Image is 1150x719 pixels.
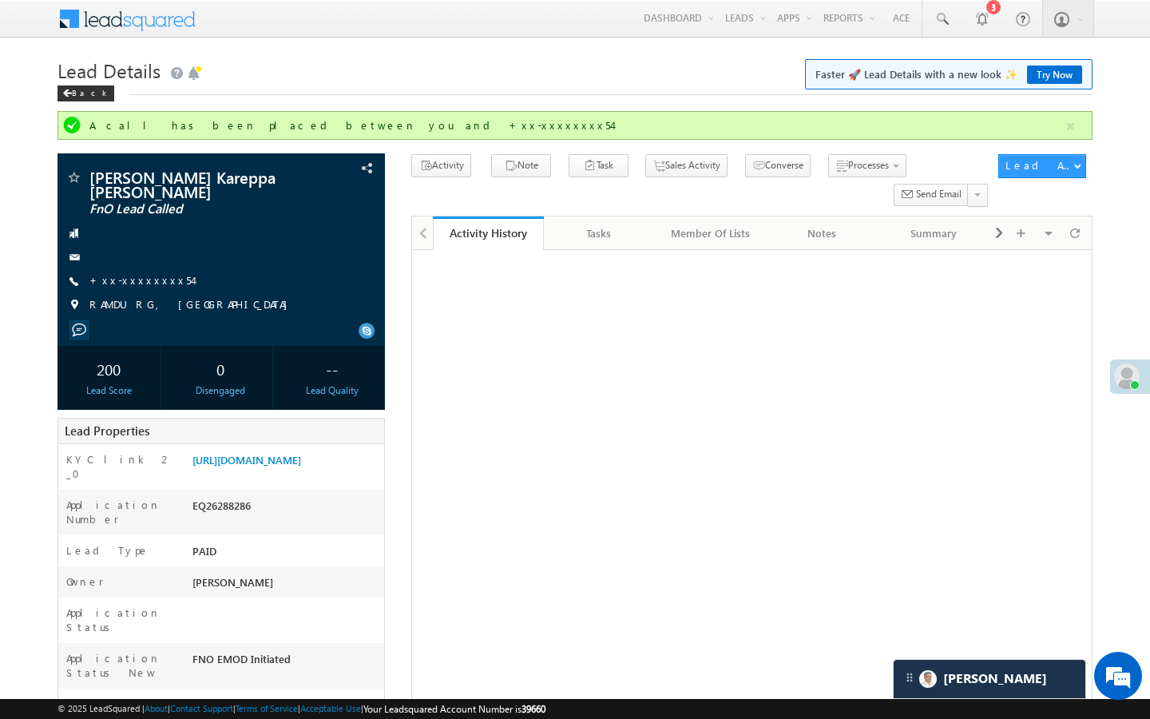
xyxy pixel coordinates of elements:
a: Summary [878,216,990,250]
span: [PERSON_NAME] Kareppa [PERSON_NAME] [89,169,291,198]
a: [URL][DOMAIN_NAME] [192,453,301,467]
div: Lead Score [61,383,157,398]
a: Acceptable Use [300,703,361,713]
div: FNO EMOD Initiated [188,651,384,673]
label: Lead Type [66,543,149,558]
span: Faster 🚀 Lead Details with a new look ✨ [815,66,1082,82]
div: Lead Quality [285,383,380,398]
button: Processes [828,154,906,177]
a: Tasks [544,216,656,250]
a: Back [57,85,122,98]
span: [PERSON_NAME] [192,575,273,589]
span: Lead Details [57,58,161,83]
div: Tasks [557,224,641,243]
a: +xx-xxxxxxxx54 [89,273,192,287]
a: About [145,703,168,713]
button: Converse [745,154,811,177]
label: Owner [66,574,104,589]
span: Your Leadsquared Account Number is [363,703,545,715]
div: Notes [779,224,864,243]
div: 0 [173,354,268,383]
div: PAID [188,543,384,566]
label: Application Number [66,498,176,526]
div: -- [285,354,380,383]
div: Activity History [445,225,533,240]
a: Try Now [1027,66,1082,84]
button: Activity [411,154,471,177]
span: 39660 [521,703,545,715]
div: Disengaged [173,383,268,398]
div: 200 [61,354,157,383]
div: A call has been placed between you and +xx-xxxxxxxx54 [89,118,1064,133]
button: Lead Actions [998,154,1086,178]
a: Notes [767,216,878,250]
span: RAMDURG, [GEOGRAPHIC_DATA] [89,297,295,313]
span: FnO Lead Called [89,201,291,217]
button: Note [491,154,551,177]
span: Processes [848,159,889,171]
div: Summary [891,224,976,243]
span: Lead Properties [65,423,149,439]
div: Member Of Lists [668,224,753,243]
span: © 2025 LeadSquared | | | | | [57,701,545,717]
a: Terms of Service [236,703,298,713]
a: Member Of Lists [656,216,767,250]
a: Activity History [433,216,545,250]
div: STP Eyeball [188,697,384,719]
a: Contact Support [170,703,233,713]
img: carter-drag [903,671,916,684]
div: Back [57,85,114,101]
button: Task [569,154,629,177]
label: Application Status [66,606,176,634]
span: Carter [943,671,1047,686]
div: EQ26288286 [188,498,384,520]
label: KYC link 2_0 [66,452,176,481]
button: Sales Activity [645,154,728,177]
div: carter-dragCarter[PERSON_NAME] [893,659,1086,699]
span: Send Email [916,187,962,201]
div: Lead Actions [1005,158,1073,173]
label: Application Status New [66,651,176,680]
img: Carter [919,670,937,688]
button: Send Email [894,184,969,207]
